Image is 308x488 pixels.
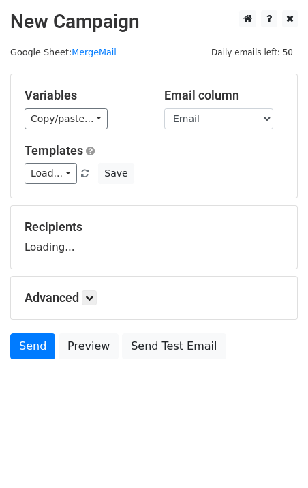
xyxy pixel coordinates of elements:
[206,45,298,60] span: Daily emails left: 50
[25,163,77,184] a: Load...
[122,333,226,359] a: Send Test Email
[25,143,83,157] a: Templates
[10,10,298,33] h2: New Campaign
[25,108,108,129] a: Copy/paste...
[72,47,117,57] a: MergeMail
[25,290,283,305] h5: Advanced
[25,219,283,234] h5: Recipients
[206,47,298,57] a: Daily emails left: 50
[10,47,117,57] small: Google Sheet:
[10,333,55,359] a: Send
[25,88,144,103] h5: Variables
[240,423,308,488] iframe: Chat Widget
[164,88,283,103] h5: Email column
[25,219,283,255] div: Loading...
[59,333,119,359] a: Preview
[98,163,134,184] button: Save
